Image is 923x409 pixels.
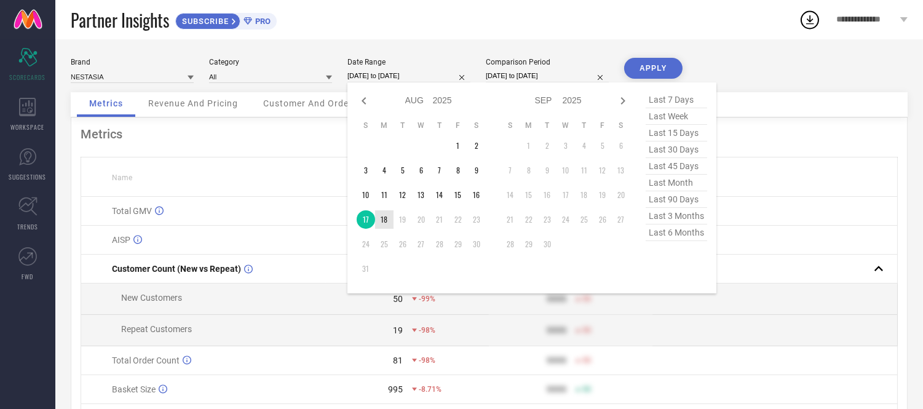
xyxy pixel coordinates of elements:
td: Sat Aug 30 2025 [467,235,486,253]
td: Wed Sep 03 2025 [557,137,575,155]
td: Sun Sep 21 2025 [501,210,520,229]
th: Saturday [467,121,486,130]
td: Sat Aug 09 2025 [467,161,486,180]
div: Previous month [357,93,371,108]
td: Mon Aug 11 2025 [375,186,394,204]
input: Select comparison period [486,69,609,82]
span: SUGGESTIONS [9,172,47,181]
div: Date Range [347,58,470,66]
td: Thu Sep 04 2025 [575,137,593,155]
th: Friday [449,121,467,130]
div: Metrics [81,127,898,141]
th: Thursday [430,121,449,130]
td: Fri Aug 01 2025 [449,137,467,155]
td: Mon Aug 18 2025 [375,210,394,229]
span: 50 [582,295,591,303]
div: 995 [388,384,403,394]
td: Wed Aug 13 2025 [412,186,430,204]
th: Friday [593,121,612,130]
td: Sun Aug 10 2025 [357,186,375,204]
div: Comparison Period [486,58,609,66]
th: Sunday [501,121,520,130]
span: Customer And Orders [263,98,357,108]
span: last 7 days [646,92,707,108]
td: Tue Aug 05 2025 [394,161,412,180]
span: SUBSCRIBE [176,17,232,26]
td: Sat Sep 06 2025 [612,137,630,155]
td: Mon Sep 22 2025 [520,210,538,229]
div: Open download list [799,9,821,31]
span: FWD [22,272,34,281]
td: Fri Aug 22 2025 [449,210,467,229]
span: Total Order Count [112,355,180,365]
td: Sun Aug 24 2025 [357,235,375,253]
span: last 6 months [646,224,707,241]
td: Wed Sep 17 2025 [557,186,575,204]
div: 50 [393,294,403,304]
td: Sat Aug 23 2025 [467,210,486,229]
td: Thu Aug 28 2025 [430,235,449,253]
td: Tue Aug 12 2025 [394,186,412,204]
span: SCORECARDS [10,73,46,82]
td: Thu Sep 25 2025 [575,210,593,229]
th: Sunday [357,121,375,130]
span: TRENDS [17,222,38,231]
td: Wed Sep 10 2025 [557,161,575,180]
span: -98% [419,326,435,335]
td: Fri Aug 08 2025 [449,161,467,180]
td: Mon Aug 04 2025 [375,161,394,180]
div: 19 [393,325,403,335]
td: Mon Sep 29 2025 [520,235,538,253]
td: Thu Aug 14 2025 [430,186,449,204]
td: Fri Sep 19 2025 [593,186,612,204]
span: Repeat Customers [121,324,192,334]
td: Sat Sep 27 2025 [612,210,630,229]
td: Mon Aug 25 2025 [375,235,394,253]
span: WORKSPACE [11,122,45,132]
td: Fri Aug 29 2025 [449,235,467,253]
td: Tue Sep 16 2025 [538,186,557,204]
span: 50 [582,326,591,335]
span: 50 [582,356,591,365]
span: -98% [419,356,435,365]
td: Mon Sep 01 2025 [520,137,538,155]
td: Fri Aug 15 2025 [449,186,467,204]
td: Tue Sep 02 2025 [538,137,557,155]
th: Monday [375,121,394,130]
td: Sat Aug 16 2025 [467,186,486,204]
span: last 30 days [646,141,707,158]
td: Sun Aug 03 2025 [357,161,375,180]
td: Thu Sep 18 2025 [575,186,593,204]
td: Mon Sep 08 2025 [520,161,538,180]
button: APPLY [624,58,683,79]
span: Partner Insights [71,7,169,33]
td: Thu Sep 11 2025 [575,161,593,180]
th: Wednesday [557,121,575,130]
td: Fri Sep 12 2025 [593,161,612,180]
div: 9999 [547,355,566,365]
span: -99% [419,295,435,303]
td: Sun Aug 17 2025 [357,210,375,229]
td: Mon Sep 15 2025 [520,186,538,204]
td: Tue Sep 30 2025 [538,235,557,253]
input: Select date range [347,69,470,82]
th: Wednesday [412,121,430,130]
td: Tue Sep 23 2025 [538,210,557,229]
span: last 45 days [646,158,707,175]
div: 9999 [547,294,566,304]
span: PRO [252,17,271,26]
div: Brand [71,58,194,66]
td: Sun Sep 14 2025 [501,186,520,204]
span: last 3 months [646,208,707,224]
span: last week [646,108,707,125]
td: Tue Aug 26 2025 [394,235,412,253]
td: Thu Aug 07 2025 [430,161,449,180]
td: Tue Sep 09 2025 [538,161,557,180]
td: Wed Aug 06 2025 [412,161,430,180]
th: Tuesday [538,121,557,130]
span: Metrics [89,98,123,108]
a: SUBSCRIBEPRO [175,10,277,30]
div: 9999 [547,325,566,335]
th: Thursday [575,121,593,130]
span: Customer Count (New vs Repeat) [112,264,241,274]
